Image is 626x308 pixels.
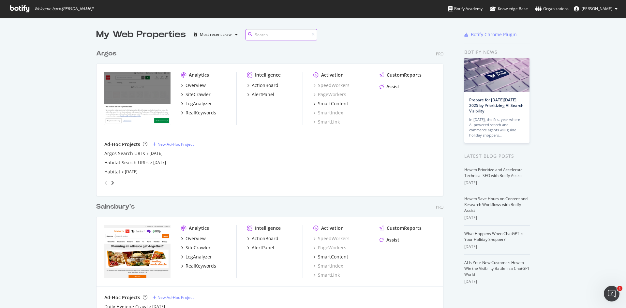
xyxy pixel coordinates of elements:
div: Overview [186,82,206,89]
div: Latest Blog Posts [464,153,530,160]
div: Intelligence [255,225,281,231]
div: RealKeywords [186,263,216,269]
div: Argos [96,49,116,58]
img: *.sainsburys.co.uk/ [104,225,171,278]
img: Prepare for Black Friday 2025 by Prioritizing AI Search Visibility [464,58,529,92]
div: In [DATE], the first year where AI-powered search and commerce agents will guide holiday shoppers… [469,117,525,138]
a: PageWorkers [313,91,346,98]
a: LogAnalyzer [181,100,212,107]
div: ActionBoard [252,235,278,242]
div: Organizations [535,6,569,12]
a: Assist [380,237,399,243]
div: ActionBoard [252,82,278,89]
div: Assist [386,83,399,90]
a: SpeedWorkers [313,235,350,242]
a: Habitat [104,169,120,175]
a: Botify Chrome Plugin [464,31,517,38]
div: New Ad-Hoc Project [157,141,194,147]
a: CustomReports [380,72,422,78]
a: SmartIndex [313,263,343,269]
div: Ad-Hoc Projects [104,141,140,148]
div: Intelligence [255,72,281,78]
a: [DATE] [125,169,138,174]
a: AI Is Your New Customer: How to Win the Visibility Battle in a ChatGPT World [464,260,530,277]
a: Argos [96,49,119,58]
span: Rowan Collins [582,6,612,11]
a: AlertPanel [247,244,274,251]
div: My Web Properties [96,28,186,41]
a: SmartLink [313,272,340,278]
div: [DATE] [464,180,530,186]
a: Habitat Search URLs [104,159,149,166]
a: Sainsbury's [96,202,137,212]
div: Activation [321,225,344,231]
a: SmartLink [313,119,340,125]
a: AlertPanel [247,91,274,98]
div: Overview [186,235,206,242]
a: SmartContent [313,100,348,107]
a: CustomReports [380,225,422,231]
a: Overview [181,235,206,242]
div: CustomReports [387,72,422,78]
div: Activation [321,72,344,78]
div: SiteCrawler [186,91,211,98]
div: RealKeywords [186,110,216,116]
span: Welcome back, [PERSON_NAME] ! [34,6,93,11]
div: Botify Academy [448,6,483,12]
a: Prepare for [DATE][DATE] 2025 by Prioritizing AI Search Visibility [469,97,524,114]
a: What Happens When ChatGPT Is Your Holiday Shopper? [464,231,523,242]
div: SmartContent [318,100,348,107]
div: [DATE] [464,279,530,285]
img: www.argos.co.uk [104,72,171,125]
a: PageWorkers [313,244,346,251]
div: CustomReports [387,225,422,231]
a: RealKeywords [181,110,216,116]
div: Sainsbury's [96,202,135,212]
a: ActionBoard [247,82,278,89]
a: New Ad-Hoc Project [153,141,194,147]
a: How to Save Hours on Content and Research Workflows with Botify Assist [464,196,528,213]
span: 1 [617,286,622,291]
div: [DATE] [464,215,530,221]
div: Assist [386,237,399,243]
a: SmartIndex [313,110,343,116]
div: Ad-Hoc Projects [104,294,140,301]
a: How to Prioritize and Accelerate Technical SEO with Botify Assist [464,167,523,178]
div: LogAnalyzer [186,100,212,107]
a: Assist [380,83,399,90]
a: [DATE] [153,160,166,165]
div: AlertPanel [252,91,274,98]
a: Argos Search URLs [104,150,145,157]
a: SmartContent [313,254,348,260]
div: angle-left [102,178,110,188]
div: [DATE] [464,244,530,250]
div: Most recent crawl [200,33,232,37]
div: LogAnalyzer [186,254,212,260]
div: Pro [436,51,443,57]
div: SmartContent [318,254,348,260]
div: SiteCrawler [186,244,211,251]
a: [DATE] [150,151,162,156]
div: Analytics [189,72,209,78]
div: AlertPanel [252,244,274,251]
div: Pro [436,204,443,210]
button: [PERSON_NAME] [569,4,623,14]
iframe: Intercom live chat [604,286,619,301]
a: New Ad-Hoc Project [153,295,194,300]
a: SpeedWorkers [313,82,350,89]
div: New Ad-Hoc Project [157,295,194,300]
a: RealKeywords [181,263,216,269]
a: SiteCrawler [181,91,211,98]
a: Overview [181,82,206,89]
div: Botify Chrome Plugin [471,31,517,38]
